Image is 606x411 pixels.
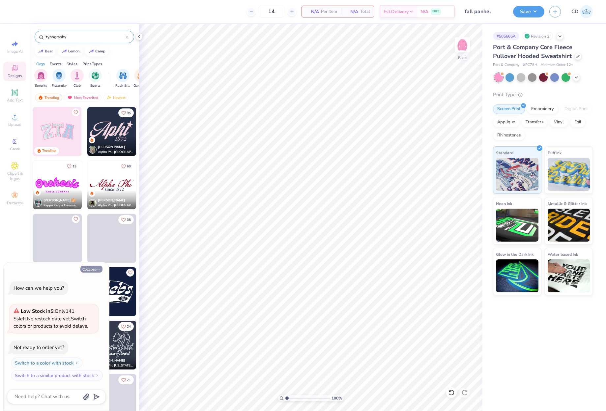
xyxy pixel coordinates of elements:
[35,94,62,102] div: Trending
[52,83,67,88] span: Fraternity
[43,203,79,208] span: Kappa Kappa Gamma, [GEOGRAPHIC_DATA][US_STATE]
[115,83,130,88] span: Rush & Bid
[548,259,590,292] img: Water based Ink
[90,83,101,88] span: Sports
[345,8,358,15] span: N/A
[127,165,131,168] span: 60
[570,117,586,127] div: Foil
[513,6,544,17] button: Save
[72,215,80,223] button: Like
[127,218,131,221] span: 35
[85,46,108,56] button: camp
[571,5,593,18] a: CD
[7,49,23,54] span: Image AI
[548,209,590,242] img: Metallic & Glitter Ink
[496,209,538,242] img: Neon Ink
[548,149,562,156] span: Puff Ink
[98,363,133,368] span: Alpha Phi, [US_STATE][GEOGRAPHIC_DATA]
[38,49,43,53] img: trend_line.gif
[548,200,587,207] span: Metallic & Glitter Ink
[64,94,101,102] div: Most Favorited
[98,145,125,149] span: [PERSON_NAME]
[38,95,43,100] img: trending.gif
[548,251,578,258] span: Water based Ink
[73,83,81,88] span: Club
[118,162,134,171] button: Like
[137,72,145,79] img: Game Day Image
[106,95,112,100] img: Newest.gif
[89,69,102,88] button: filter button
[321,8,337,15] span: Per Item
[136,161,185,209] img: a2622a10-1345-40b9-a1c1-24c35d8b0bd4
[73,72,81,79] img: Club Image
[127,325,131,328] span: 24
[119,72,127,79] img: Rush & Bid Image
[460,5,508,18] input: Untitled Design
[75,361,79,365] img: Switch to a color with stock
[496,259,538,292] img: Glow in the Dark Ink
[50,61,62,67] div: Events
[133,69,149,88] div: filter for Game Day
[36,61,45,67] div: Orgs
[35,46,56,56] button: bear
[420,8,428,15] span: N/A
[540,62,573,68] span: Minimum Order: 12 +
[496,200,512,207] span: Neon Ink
[71,69,84,88] div: filter for Club
[72,165,76,168] span: 19
[52,69,67,88] div: filter for Fraternity
[58,46,83,56] button: lemon
[571,8,578,15] span: CD
[115,69,130,88] button: filter button
[71,69,84,88] button: filter button
[523,62,537,68] span: # PC78H
[92,72,99,79] img: Sports Image
[14,344,64,351] div: Not ready to order yet?
[384,8,409,15] span: Est. Delivery
[456,38,469,51] img: Back
[87,321,136,369] img: e37020b6-bf85-41ff-8458-5904015d74f5
[98,203,133,208] span: Alpha Phi, [GEOGRAPHIC_DATA][US_STATE]
[118,375,134,384] button: Like
[136,107,185,156] img: f16ef99e-098c-41c2-a149-279be3d4e9cf
[432,9,439,14] span: FREE
[35,83,47,88] span: Sorority
[14,285,64,291] div: How can we help you?
[82,61,102,67] div: Print Types
[11,358,82,368] button: Switch to a color with stock
[67,95,72,100] img: most_fav.gif
[493,131,525,140] div: Rhinestones
[7,98,23,103] span: Add Text
[493,117,519,127] div: Applique
[89,146,97,154] img: Avatar
[523,32,553,40] div: Revision 2
[71,197,76,202] img: topCreatorCrown.gif
[98,358,125,363] span: [PERSON_NAME]
[8,73,22,78] span: Designs
[37,72,45,79] img: Sorority Image
[11,370,103,381] button: Switch to a similar product with stock
[33,161,82,209] img: e5c25cba-9be7-456f-8dc7-97e2284da968
[332,395,342,401] span: 100 %
[493,104,525,114] div: Screen Print
[89,69,102,88] div: filter for Sports
[527,104,558,114] div: Embroidery
[560,104,592,114] div: Digital Print
[458,55,467,61] div: Back
[10,146,20,152] span: Greek
[115,69,130,88] div: filter for Rush & Bid
[496,158,538,191] img: Standard
[133,83,149,88] span: Game Day
[21,308,55,314] strong: Low Stock in S :
[126,269,134,277] button: Like
[550,117,568,127] div: Vinyl
[493,91,593,99] div: Print Type
[87,267,136,316] img: 08fd1b99-3f55-4e6e-864e-76626988c1cf
[34,69,47,88] div: filter for Sorority
[45,34,126,40] input: Try "Alpha"
[64,162,79,171] button: Like
[68,49,80,53] div: lemon
[27,315,71,322] span: No restock date yet.
[118,215,134,224] button: Like
[493,62,520,68] span: Port & Company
